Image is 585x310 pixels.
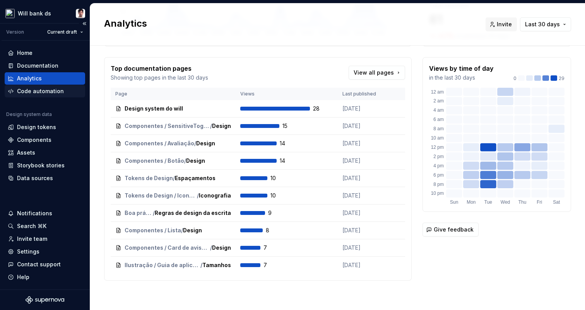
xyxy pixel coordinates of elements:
[467,199,476,205] text: Mon
[433,98,444,104] text: 2 am
[520,17,571,31] button: Last 30 days
[17,123,56,131] div: Design tokens
[125,192,197,199] span: Tokens de Design / Iconografia
[501,199,510,205] text: Wed
[17,248,39,255] div: Settings
[197,192,199,199] span: /
[17,174,53,182] div: Data sources
[270,192,291,199] span: 10
[525,20,560,28] span: Last 30 days
[17,162,65,169] div: Storybook stories
[17,62,58,70] div: Documentation
[111,74,208,82] p: Showing top pages in the last 30 days
[513,75,517,82] p: 0
[433,182,444,187] text: 8 pm
[5,9,15,18] img: 5ef8224e-fd7a-45c0-8e66-56d3552b678a.png
[553,199,560,205] text: Sat
[210,244,212,252] span: /
[125,261,200,269] span: Ilustração / Guia de aplicação
[17,49,32,57] div: Home
[125,174,173,182] span: Tokens de Design
[433,172,444,178] text: 6 pm
[433,163,444,169] text: 4 pm
[125,244,210,252] span: Componentes / Card de avisos e card mini
[5,121,85,133] a: Design tokens
[342,244,400,252] p: [DATE]
[125,122,210,130] span: Componentes / SensitiveToggle
[263,261,284,269] span: 7
[429,64,494,73] p: Views by time of day
[422,223,479,237] button: Give feedback
[5,220,85,232] button: Search ⌘K
[431,145,444,150] text: 12 pm
[431,135,444,141] text: 10 am
[513,75,564,82] div: 29
[184,157,186,165] span: /
[47,29,77,35] span: Current draft
[202,261,231,269] span: Tamanhos
[5,245,85,258] a: Settings
[450,199,458,205] text: Sun
[210,122,212,130] span: /
[484,199,493,205] text: Tue
[18,10,51,17] div: Will bank ds
[342,261,400,269] p: [DATE]
[5,47,85,59] a: Home
[5,146,85,159] a: Assets
[537,199,542,205] text: Fri
[342,192,400,199] p: [DATE]
[196,140,215,147] span: Design
[280,140,300,147] span: 14
[5,134,85,146] a: Components
[17,235,47,243] div: Invite team
[434,226,474,233] span: Give feedback
[263,244,284,252] span: 7
[313,105,333,112] span: 28
[433,107,444,113] text: 4 am
[5,233,85,245] a: Invite team
[17,273,29,281] div: Help
[17,261,61,268] div: Contact support
[5,159,85,172] a: Storybook stories
[266,227,286,234] span: 8
[338,88,405,100] th: Last published
[433,117,444,122] text: 6 am
[79,18,90,29] button: Collapse sidebar
[342,122,400,130] p: [DATE]
[200,261,202,269] span: /
[280,157,300,165] span: 14
[17,149,35,157] div: Assets
[518,199,527,205] text: Thu
[429,74,494,82] p: in the last 30 days
[5,207,85,220] button: Notifications
[342,227,400,234] p: [DATE]
[17,75,42,82] div: Analytics
[5,72,85,85] a: Analytics
[153,209,155,217] span: /
[17,210,52,217] div: Notifications
[125,209,153,217] span: Boa práticas de interface
[342,140,400,147] p: [DATE]
[431,89,444,95] text: 12 am
[349,66,405,80] a: View all pages
[342,174,400,182] p: [DATE]
[486,17,517,31] button: Invite
[186,157,205,165] span: Design
[181,227,183,234] span: /
[111,88,236,100] th: Page
[270,174,291,182] span: 10
[194,140,196,147] span: /
[5,85,85,97] a: Code automation
[17,136,51,144] div: Components
[5,271,85,283] button: Help
[342,157,400,165] p: [DATE]
[6,29,24,35] div: Version
[125,227,181,234] span: Componentes / Lista
[236,88,338,100] th: Views
[354,69,394,77] span: View all pages
[431,191,444,196] text: 10 pm
[17,87,64,95] div: Code automation
[6,111,52,118] div: Design system data
[125,157,184,165] span: Componentes / Botão
[175,174,216,182] span: Espaçamentos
